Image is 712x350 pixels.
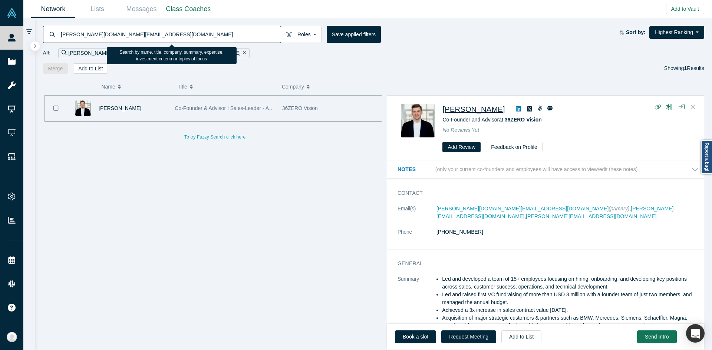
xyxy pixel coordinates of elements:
[43,63,68,74] button: Merge
[282,79,304,94] span: Company
[436,206,609,211] a: [PERSON_NAME][DOMAIN_NAME][EMAIL_ADDRESS][DOMAIN_NAME]
[395,330,436,343] a: Book a slot
[637,330,677,343] button: Send Intro
[442,306,699,314] li: Achieved a 3x increase in sales contract value [DATE].
[486,142,543,152] button: Feedback on Profile
[398,166,699,173] button: Notes (only your current co-founders and employees will have access to view/edit these notes)
[43,49,51,57] span: All:
[327,26,381,43] button: Save applied filters
[442,291,699,306] li: Led and raised first VC fundraising of more than USD 3 million with a founder team of just two me...
[175,105,325,111] span: Co-Founder & Advisor I Sales-Leader - AI Vision & Manufacturing
[442,314,699,330] li: Acquisition of major strategic customers & partners such as BMW, Mercedes, Siemens, Schaeffler, M...
[73,63,108,74] button: Add to List
[75,100,91,116] img: Florian Ziesche's Profile Image
[44,96,67,121] button: Bookmark
[282,79,378,94] button: Company
[626,29,646,35] strong: Sort by:
[398,228,436,244] dt: Phone
[442,275,699,291] li: Led and developed a team of 15+ employees focusing on hiring, onboarding, and developing key posi...
[664,63,704,74] div: Showing
[649,26,704,39] button: Highest Ranking
[398,166,434,173] h3: Notes
[31,0,75,18] a: Network
[609,206,629,211] span: (primary)
[60,26,281,43] input: Search by name, title, company, summary, expertise, investment criteria or topics of focus
[684,65,704,71] span: Results
[401,104,435,137] img: Florian Ziesche's Profile Image
[101,79,170,94] button: Name
[688,101,699,113] button: Close
[442,127,479,133] span: No Reviews Yet
[178,79,274,94] button: Title
[7,332,17,342] img: Anna Sanchez's Account
[101,79,115,94] span: Name
[398,260,689,267] h3: General
[99,105,141,111] a: [PERSON_NAME]
[282,105,318,111] span: 36ZERO Vision
[119,0,164,18] a: Messages
[436,205,699,220] dd: , ,
[398,189,689,197] h3: Contact
[501,330,541,343] button: Add to List
[684,65,687,71] strong: 1
[164,0,213,18] a: Class Coaches
[179,132,251,142] button: To try Fuzzy Search click here
[436,229,483,235] a: [PHONE_NUMBER]
[435,166,638,173] p: (only your current co-founders and employees will have access to view/edit these notes)
[241,49,246,57] button: Remove Filter
[442,142,481,152] button: Add Review
[58,48,249,58] div: [PERSON_NAME][DOMAIN_NAME][EMAIL_ADDRESS][DOMAIN_NAME]
[178,79,187,94] span: Title
[441,330,496,343] button: Request Meeting
[75,0,119,18] a: Lists
[398,205,436,228] dt: Email(s)
[701,140,712,174] a: Report a bug!
[526,213,656,219] a: [PERSON_NAME][EMAIL_ADDRESS][DOMAIN_NAME]
[281,26,322,43] button: Roles
[666,4,704,14] button: Add to Vault
[505,117,542,123] a: 36ZERO Vision
[442,105,505,113] a: [PERSON_NAME]
[442,117,541,123] span: Co-Founder and Advisor at
[7,8,17,18] img: Alchemist Vault Logo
